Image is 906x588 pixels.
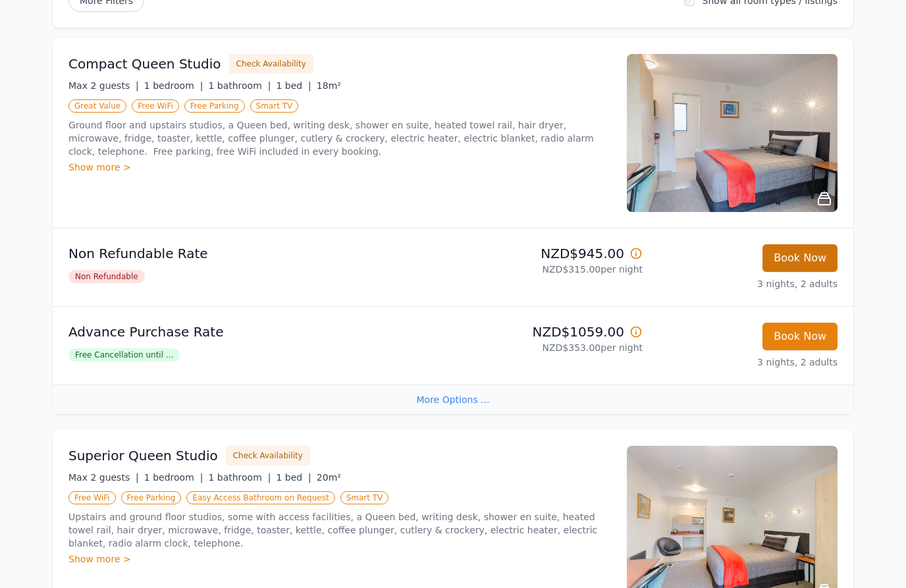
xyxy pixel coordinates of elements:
span: 20m² [317,472,341,483]
button: Book Now [762,323,838,350]
button: Check Availability [226,446,310,466]
span: Free Parking [121,491,182,504]
span: Free Cancellation until ... [68,348,180,361]
span: Free WiFi [68,491,116,504]
span: 1 bed | [276,80,311,91]
span: 1 bedroom | [144,80,203,91]
p: 3 nights, 2 adults [653,356,838,369]
span: Easy Access Bathroom on Request [186,491,334,504]
p: NZD$315.00 per night [458,263,643,276]
div: Show more > [68,552,611,566]
button: Check Availability [229,54,313,74]
span: Non Refundable [68,270,145,283]
span: 1 bedroom | [144,472,203,483]
h3: Superior Queen Studio [68,446,218,465]
div: More Options ... [53,385,853,414]
p: Non Refundable Rate [68,244,448,263]
span: Max 2 guests | [68,472,139,483]
span: Great Value [68,99,126,113]
span: 1 bed | [276,472,311,483]
span: 1 bathroom | [208,472,271,483]
span: Free Parking [184,99,245,113]
p: Ground floor and upstairs studios, a Queen bed, writing desk, shower en suite, heated towel rail,... [68,119,611,158]
p: 3 nights, 2 adults [653,277,838,290]
span: Smart TV [340,491,389,504]
button: Book Now [762,244,838,272]
span: Free WiFi [132,99,179,113]
span: 1 bathroom | [208,80,271,91]
p: Advance Purchase Rate [68,323,448,341]
span: Max 2 guests | [68,80,139,91]
p: NZD$945.00 [458,244,643,263]
p: Upstairs and ground floor studios, some with access facilities, a Queen bed, writing desk, shower... [68,510,611,550]
p: NZD$353.00 per night [458,341,643,354]
h3: Compact Queen Studio [68,55,221,73]
span: 18m² [317,80,341,91]
div: Show more > [68,161,611,174]
p: NZD$1059.00 [458,323,643,341]
span: Smart TV [250,99,299,113]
